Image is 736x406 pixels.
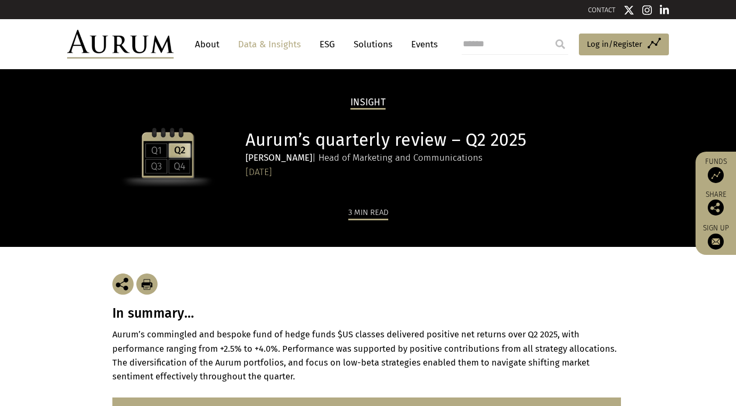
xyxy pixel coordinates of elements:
img: Share this post [708,200,724,216]
a: Data & Insights [233,35,306,54]
strong: Aurum’s commingled and bespoke fund of hedge funds $US classes delivered positive net returns ove... [112,329,617,382]
img: Access Funds [708,167,724,183]
img: Sign up to our newsletter [708,234,724,250]
a: About [190,35,225,54]
img: Instagram icon [642,5,652,15]
h3: In summary… [112,305,624,321]
img: Share this post [112,274,134,295]
img: Aurum [67,30,174,59]
img: Linkedin icon [660,5,669,15]
a: CONTACT [588,6,616,14]
strong: [PERSON_NAME] [246,152,312,163]
h2: Insight [350,97,386,110]
a: Solutions [348,35,398,54]
a: Log in/Register [579,34,669,56]
div: [DATE] [246,165,621,180]
h1: Aurum’s quarterly review – Q2 2025 [246,130,621,151]
a: ESG [314,35,340,54]
a: Sign up [701,223,731,250]
span: Log in/Register [587,38,642,51]
div: Share [701,191,731,216]
a: Events [406,35,438,54]
img: Download Article [136,274,158,295]
div: 3 min read [348,206,388,220]
div: | Head of Marketing and Communications [246,151,621,165]
input: Submit [550,34,571,55]
a: Funds [701,157,731,183]
img: Twitter icon [624,5,634,15]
